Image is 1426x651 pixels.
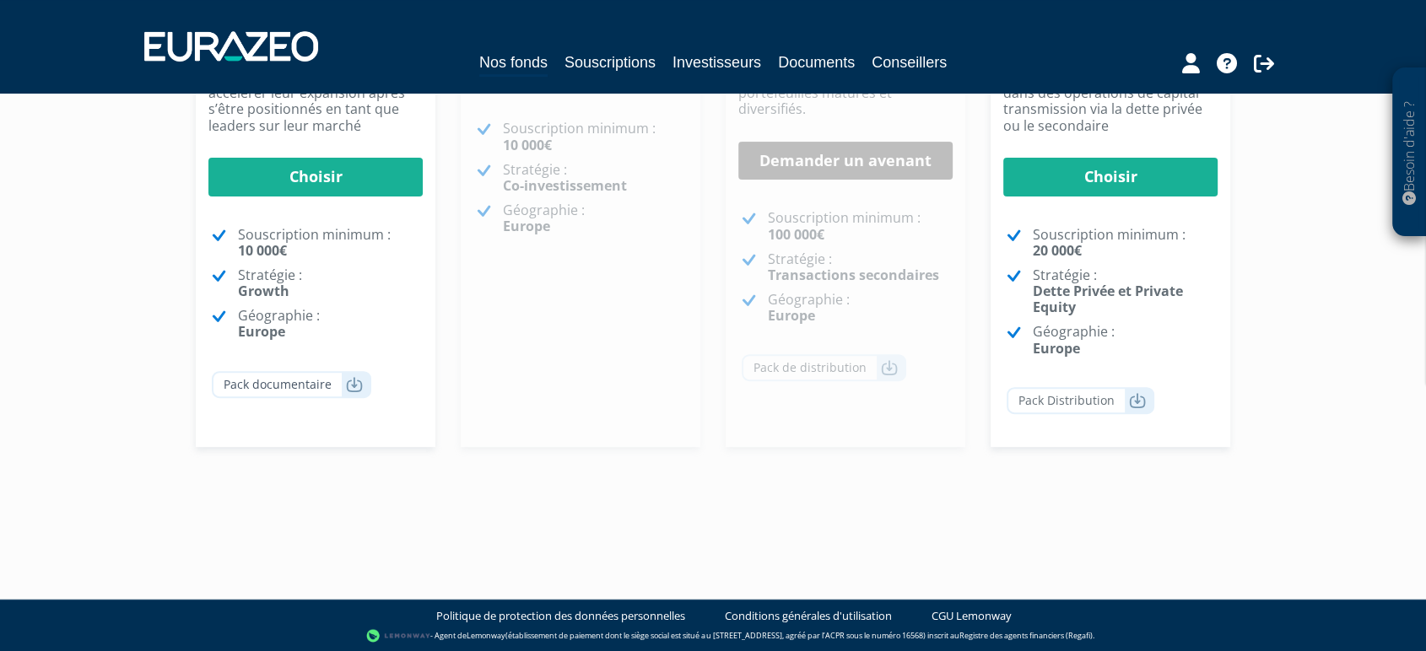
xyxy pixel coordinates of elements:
[144,31,318,62] img: 1732889491-logotype_eurazeo_blanc_rvb.png
[503,162,688,194] p: Stratégie :
[238,308,423,340] p: Géographie :
[872,51,947,74] a: Conseillers
[768,225,824,244] strong: 100 000€
[238,267,423,299] p: Stratégie :
[503,136,552,154] strong: 10 000€
[1007,387,1154,414] a: Pack Distribution
[672,51,761,74] a: Investisseurs
[778,51,855,74] a: Documents
[1003,37,1218,134] p: Un fonds ouvert, semi liquide, offrant un accès privilégié aux marchés privés en investissant dan...
[1033,282,1183,316] strong: Dette Privée et Private Equity
[503,176,627,195] strong: Co-investissement
[208,37,423,134] p: Financer les champions de la Tech digitale européenne, en forte croissance, qui cherchent à accél...
[1033,324,1218,356] p: Géographie :
[1033,241,1082,260] strong: 20 000€
[738,142,953,180] a: Demander un avenant
[238,227,423,259] p: Souscription minimum :
[503,121,688,153] p: Souscription minimum :
[1033,339,1080,358] strong: Europe
[768,266,939,284] strong: Transactions secondaires
[436,608,685,624] a: Politique de protection des données personnelles
[725,608,892,624] a: Conditions générales d'utilisation
[238,241,287,260] strong: 10 000€
[17,627,1409,644] div: - Agent de (établissement de paiement dont le siège social est situé au [STREET_ADDRESS], agréé p...
[932,608,1012,624] a: CGU Lemonway
[1033,227,1218,259] p: Souscription minimum :
[768,210,953,242] p: Souscription minimum :
[238,282,289,300] strong: Growth
[1033,267,1218,316] p: Stratégie :
[742,354,906,381] a: Pack de distribution
[564,51,656,74] a: Souscriptions
[212,371,371,398] a: Pack documentaire
[503,217,550,235] strong: Europe
[467,629,505,640] a: Lemonway
[238,322,285,341] strong: Europe
[479,51,548,77] a: Nos fonds
[738,37,953,118] p: Financement des pour accéder à des portefeuilles matures et diversifiés.
[1003,158,1218,196] a: Choisir
[768,251,953,283] p: Stratégie :
[768,306,815,325] strong: Europe
[503,202,688,234] p: Géographie :
[1400,77,1419,229] p: Besoin d'aide ?
[366,627,431,644] img: logo-lemonway.png
[959,629,1092,640] a: Registre des agents financiers (Regafi)
[768,292,953,324] p: Géographie :
[208,158,423,196] a: Choisir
